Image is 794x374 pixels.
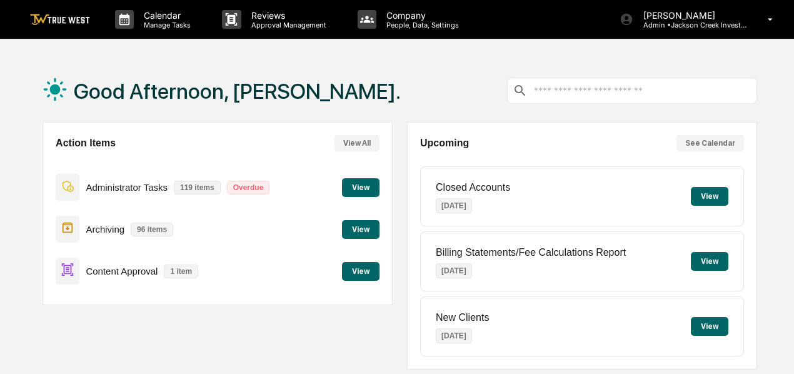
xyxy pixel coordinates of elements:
[334,135,379,151] button: View All
[676,135,744,151] button: See Calendar
[691,187,728,206] button: View
[342,223,379,235] a: View
[241,21,333,29] p: Approval Management
[164,265,198,278] p: 1 item
[342,181,379,193] a: View
[342,265,379,276] a: View
[134,10,197,21] p: Calendar
[436,328,472,343] p: [DATE]
[30,14,90,26] img: logo
[56,138,116,149] h2: Action Items
[376,10,465,21] p: Company
[436,312,489,323] p: New Clients
[134,21,197,29] p: Manage Tasks
[420,138,469,149] h2: Upcoming
[74,79,401,104] h1: Good Afternoon, [PERSON_NAME].
[86,266,158,276] p: Content Approval
[342,178,379,197] button: View
[86,182,168,193] p: Administrator Tasks
[86,224,124,235] p: Archiving
[691,252,728,271] button: View
[174,181,221,195] p: 119 items
[436,247,626,258] p: Billing Statements/Fee Calculations Report
[436,198,472,213] p: [DATE]
[342,220,379,239] button: View
[227,181,270,195] p: Overdue
[436,263,472,278] p: [DATE]
[131,223,173,236] p: 96 items
[633,10,750,21] p: [PERSON_NAME]
[633,21,750,29] p: Admin • Jackson Creek Investment Advisors
[436,182,510,193] p: Closed Accounts
[241,10,333,21] p: Reviews
[691,317,728,336] button: View
[342,262,379,281] button: View
[376,21,465,29] p: People, Data, Settings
